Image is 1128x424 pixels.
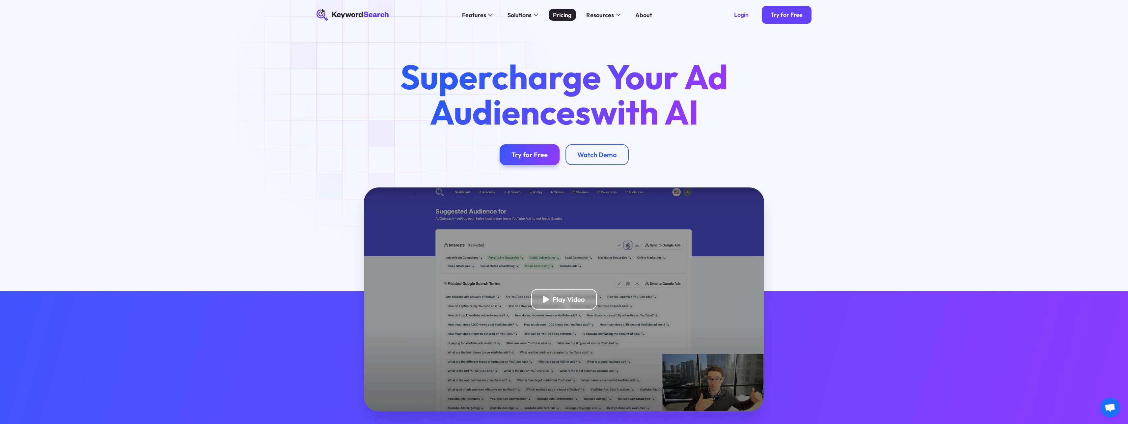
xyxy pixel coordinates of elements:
span: with AI [591,90,699,133]
div: Try for Free [771,11,803,19]
a: Try for Free [500,144,560,165]
a: open lightbox [364,187,764,411]
h1: Supercharge Your Ad Audiences [386,59,742,129]
div: Play Video [553,295,585,303]
a: About [631,9,657,21]
div: Watch Demo [577,151,617,159]
div: Pricing [553,11,571,19]
div: Solutions [508,11,532,19]
div: Login [734,11,749,19]
div: Features [462,11,486,19]
a: Login [725,6,757,24]
a: Open chat [1100,398,1120,417]
a: Try for Free [762,6,812,24]
div: About [635,11,652,19]
a: Pricing [549,9,576,21]
div: Try for Free [511,151,548,159]
div: Resources [586,11,614,19]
